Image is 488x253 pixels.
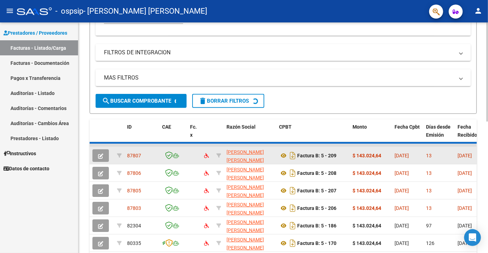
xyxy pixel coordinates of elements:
[162,124,171,130] span: CAE
[353,205,381,211] strong: $ 143.024,64
[395,170,409,176] span: [DATE]
[426,188,432,193] span: 13
[279,124,292,130] span: CPBT
[353,188,381,193] strong: $ 143.024,64
[426,170,432,176] span: 13
[395,124,420,130] span: Fecha Cpbt
[190,124,197,138] span: Fc. x
[297,188,336,193] strong: Factura B: 5 - 207
[353,170,381,176] strong: $ 143.024,64
[395,205,409,211] span: [DATE]
[127,240,141,246] span: 80335
[55,4,83,19] span: - ospsip
[395,223,409,228] span: [DATE]
[96,94,187,108] button: Buscar Comprobante
[458,223,472,228] span: [DATE]
[288,238,297,249] i: Descargar documento
[226,148,273,163] div: 20170565550
[226,201,273,216] div: 20170565550
[353,223,381,228] strong: $ 143.024,64
[127,124,132,130] span: ID
[102,98,171,104] span: Buscar Comprobante
[6,7,14,15] mat-icon: menu
[198,97,207,105] mat-icon: delete
[426,153,432,158] span: 13
[226,219,264,233] span: [PERSON_NAME] [PERSON_NAME]
[226,183,273,198] div: 20170565550
[127,188,141,193] span: 87805
[395,188,409,193] span: [DATE]
[350,119,392,150] datatable-header-cell: Monto
[224,119,276,150] datatable-header-cell: Razón Social
[297,205,336,211] strong: Factura B: 5 - 206
[226,237,264,251] span: [PERSON_NAME] [PERSON_NAME]
[226,218,273,233] div: 20170565550
[104,49,454,56] mat-panel-title: FILTROS DE INTEGRACION
[102,97,110,105] mat-icon: search
[226,167,264,180] span: [PERSON_NAME] [PERSON_NAME]
[187,119,201,150] datatable-header-cell: Fc. x
[297,240,336,246] strong: Factura B: 5 - 170
[127,223,141,228] span: 82304
[392,119,423,150] datatable-header-cell: Fecha Cpbt
[226,166,273,180] div: 20170565550
[458,170,472,176] span: [DATE]
[124,119,159,150] datatable-header-cell: ID
[458,153,472,158] span: [DATE]
[395,240,409,246] span: [DATE]
[226,149,264,163] span: [PERSON_NAME] [PERSON_NAME]
[353,124,367,130] span: Monto
[192,94,264,108] button: Borrar Filtros
[426,205,432,211] span: 13
[288,185,297,196] i: Descargar documento
[226,124,256,130] span: Razón Social
[458,205,472,211] span: [DATE]
[288,220,297,231] i: Descargar documento
[288,167,297,179] i: Descargar documento
[426,223,432,228] span: 97
[297,153,336,158] strong: Factura B: 5 - 209
[127,153,141,158] span: 87807
[458,124,477,138] span: Fecha Recibido
[83,4,207,19] span: - [PERSON_NAME] [PERSON_NAME]
[226,202,264,216] span: [PERSON_NAME] [PERSON_NAME]
[474,7,482,15] mat-icon: person
[226,184,264,198] span: [PERSON_NAME] [PERSON_NAME]
[127,170,141,176] span: 87806
[464,229,481,246] div: Open Intercom Messenger
[288,150,297,161] i: Descargar documento
[226,236,273,251] div: 20170565550
[455,119,486,150] datatable-header-cell: Fecha Recibido
[395,153,409,158] span: [DATE]
[458,188,472,193] span: [DATE]
[276,119,350,150] datatable-header-cell: CPBT
[4,150,36,157] span: Instructivos
[198,98,249,104] span: Borrar Filtros
[127,205,141,211] span: 87803
[288,203,297,214] i: Descargar documento
[423,119,455,150] datatable-header-cell: Días desde Emisión
[4,165,49,172] span: Datos de contacto
[458,240,472,246] span: [DATE]
[297,223,336,228] strong: Factura B: 5 - 186
[297,170,336,176] strong: Factura B: 5 - 208
[426,124,451,138] span: Días desde Emisión
[96,69,471,86] mat-expansion-panel-header: MAS FILTROS
[159,119,187,150] datatable-header-cell: CAE
[4,29,67,37] span: Prestadores / Proveedores
[353,240,381,246] strong: $ 143.024,64
[426,240,434,246] span: 126
[353,153,381,158] strong: $ 143.024,64
[104,74,454,82] mat-panel-title: MAS FILTROS
[96,44,471,61] mat-expansion-panel-header: FILTROS DE INTEGRACION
